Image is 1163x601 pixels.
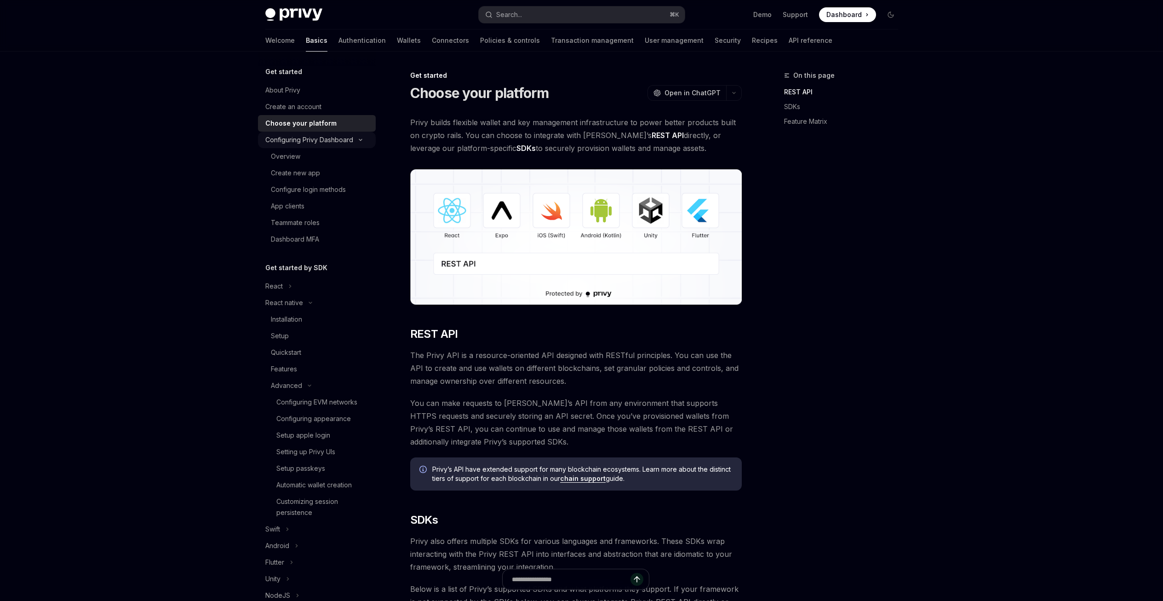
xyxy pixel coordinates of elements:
h5: Get started [265,66,302,77]
a: Wallets [397,29,421,52]
a: Automatic wallet creation [258,477,376,493]
span: ⌘ K [670,11,679,18]
span: Privy builds flexible wallet and key management infrastructure to power better products built on ... [410,116,742,155]
img: dark logo [265,8,322,21]
div: Configuring appearance [276,413,351,424]
span: REST API [410,327,458,341]
a: Configuring appearance [258,410,376,427]
div: React [265,281,283,292]
span: Open in ChatGPT [665,88,721,98]
div: Flutter [265,557,284,568]
h5: Get started by SDK [265,262,327,273]
div: Setting up Privy UIs [276,446,335,457]
button: Open in ChatGPT [647,85,726,101]
div: Search... [496,9,522,20]
a: Create an account [258,98,376,115]
svg: Info [419,466,429,475]
a: Demo [753,10,772,19]
a: Setup [258,328,376,344]
button: Send message [630,573,643,586]
div: Overview [271,151,300,162]
div: Configuring EVM networks [276,397,357,408]
strong: REST API [652,131,684,140]
a: REST API [784,85,905,99]
div: Configuring Privy Dashboard [265,134,353,145]
img: images/Platform2.png [410,169,742,305]
div: Create an account [265,101,321,112]
div: Teammate roles [271,217,320,228]
a: Dashboard [819,7,876,22]
input: Ask a question... [512,569,630,589]
div: Features [271,364,297,375]
span: The Privy API is a resource-oriented API designed with RESTful principles. You can use the API to... [410,349,742,387]
a: Recipes [752,29,778,52]
span: On this page [793,70,835,81]
div: NodeJS [265,590,290,601]
a: Connectors [432,29,469,52]
a: Transaction management [551,29,634,52]
div: Unity [265,573,281,584]
div: About Privy [265,85,300,96]
a: Support [783,10,808,19]
a: Setup passkeys [258,460,376,477]
a: Configuring EVM networks [258,394,376,410]
a: Welcome [265,29,295,52]
div: App clients [271,201,304,212]
a: Teammate roles [258,214,376,231]
a: Policies & controls [480,29,540,52]
a: Security [715,29,741,52]
button: Toggle React section [258,278,376,295]
button: Toggle Configuring Privy Dashboard section [258,132,376,148]
h1: Choose your platform [410,85,549,101]
div: Customizing session persistence [276,496,370,518]
div: Configure login methods [271,184,346,195]
div: React native [265,297,303,308]
button: Toggle Flutter section [258,554,376,571]
div: Choose your platform [265,118,337,129]
div: Setup apple login [276,430,330,441]
a: Quickstart [258,344,376,361]
div: Quickstart [271,347,301,358]
a: Overview [258,148,376,165]
div: Get started [410,71,742,80]
a: App clients [258,198,376,214]
div: Setup passkeys [276,463,325,474]
a: Setting up Privy UIs [258,444,376,460]
div: Swift [265,524,280,535]
a: API reference [789,29,832,52]
button: Toggle React native section [258,295,376,311]
button: Toggle dark mode [883,7,898,22]
a: SDKs [784,99,905,114]
a: Feature Matrix [784,114,905,129]
span: Privy also offers multiple SDKs for various languages and frameworks. These SDKs wrap interacting... [410,535,742,573]
button: Toggle Swift section [258,521,376,537]
div: Setup [271,330,289,341]
div: Automatic wallet creation [276,480,352,491]
a: About Privy [258,82,376,98]
a: Basics [306,29,327,52]
a: Choose your platform [258,115,376,132]
a: Setup apple login [258,427,376,444]
span: Dashboard [826,10,862,19]
div: Create new app [271,168,320,179]
a: Features [258,361,376,377]
div: Dashboard MFA [271,234,319,245]
div: Installation [271,314,302,325]
button: Toggle Android section [258,537,376,554]
button: Open search [479,6,685,23]
span: SDKs [410,513,438,527]
div: Android [265,540,289,551]
a: Authentication [338,29,386,52]
a: User management [645,29,704,52]
div: Advanced [271,380,302,391]
span: You can make requests to [PERSON_NAME]’s API from any environment that supports HTTPS requests an... [410,397,742,448]
button: Toggle Unity section [258,571,376,587]
a: Dashboard MFA [258,231,376,248]
a: chain support [560,474,606,483]
span: Privy’s API have extended support for many blockchain ecosystems. Learn more about the distinct t... [432,465,733,483]
a: Installation [258,311,376,328]
button: Toggle Advanced section [258,377,376,394]
a: Customizing session persistence [258,493,376,521]
a: Configure login methods [258,181,376,198]
strong: SDKs [516,144,536,153]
